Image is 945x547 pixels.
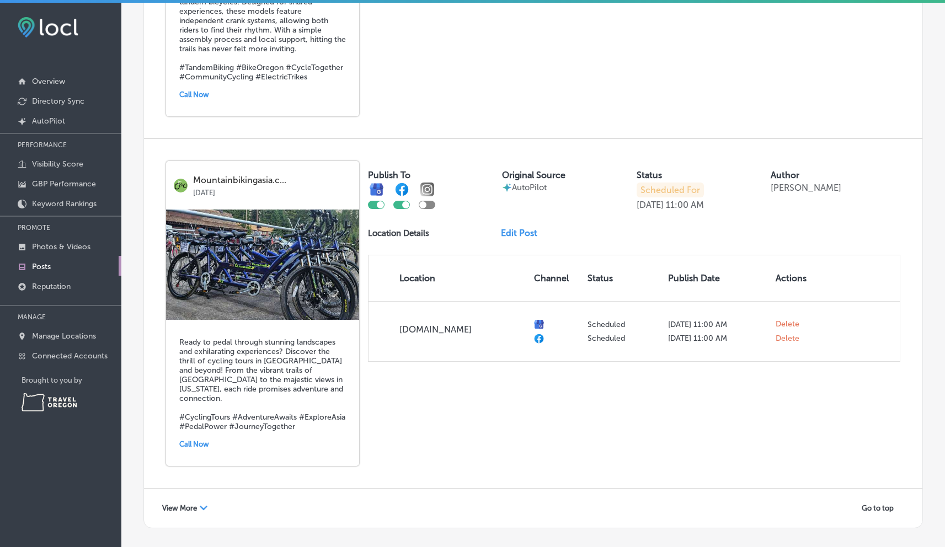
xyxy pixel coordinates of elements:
img: 175864421263520239-c7b6-41fd-9d43-0b612aff96cd_2024-01-12.jpg [166,210,359,320]
label: Status [637,170,662,180]
img: autopilot-icon [502,183,512,192]
p: [DOMAIN_NAME] [399,324,525,335]
label: Publish To [368,170,410,180]
a: Edit Post [501,228,546,238]
span: Go to top [862,504,894,512]
p: Directory Sync [32,96,84,106]
p: Photos & Videos [32,242,90,251]
p: Overview [32,77,65,86]
p: Connected Accounts [32,351,108,361]
span: View More [162,504,197,512]
th: Actions [771,255,814,301]
p: 11:00 AM [666,200,704,210]
p: Brought to you by [22,376,121,384]
th: Publish Date [664,255,771,301]
p: [DATE] 11:00 AM [668,320,767,329]
img: Travel Oregon [22,393,77,411]
label: Original Source [502,170,565,180]
p: Posts [32,262,51,271]
p: Keyword Rankings [32,199,97,208]
p: [DATE] [637,200,664,210]
img: logo [174,179,188,192]
p: Visibility Score [32,159,83,169]
th: Channel [530,255,583,301]
span: Delete [776,319,799,329]
p: GBP Performance [32,179,96,189]
p: Manage Locations [32,331,96,341]
p: [PERSON_NAME] [771,183,841,193]
span: Delete [776,334,799,344]
th: Location [369,255,530,301]
p: [DATE] [193,185,351,197]
p: AutoPilot [32,116,65,126]
p: Mountainbikingasia.c... [193,175,351,185]
p: Scheduled [588,320,659,329]
th: Status [583,255,664,301]
h5: Ready to pedal through stunning landscapes and exhilarating experiences? Discover the thrill of c... [179,337,346,431]
p: Location Details [368,228,429,238]
label: Author [771,170,799,180]
p: Reputation [32,282,71,291]
p: Scheduled [588,334,659,343]
img: fda3e92497d09a02dc62c9cd864e3231.png [18,17,78,37]
p: [DATE] 11:00 AM [668,334,767,343]
p: AutoPilot [512,183,547,192]
p: Scheduled For [637,183,704,197]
